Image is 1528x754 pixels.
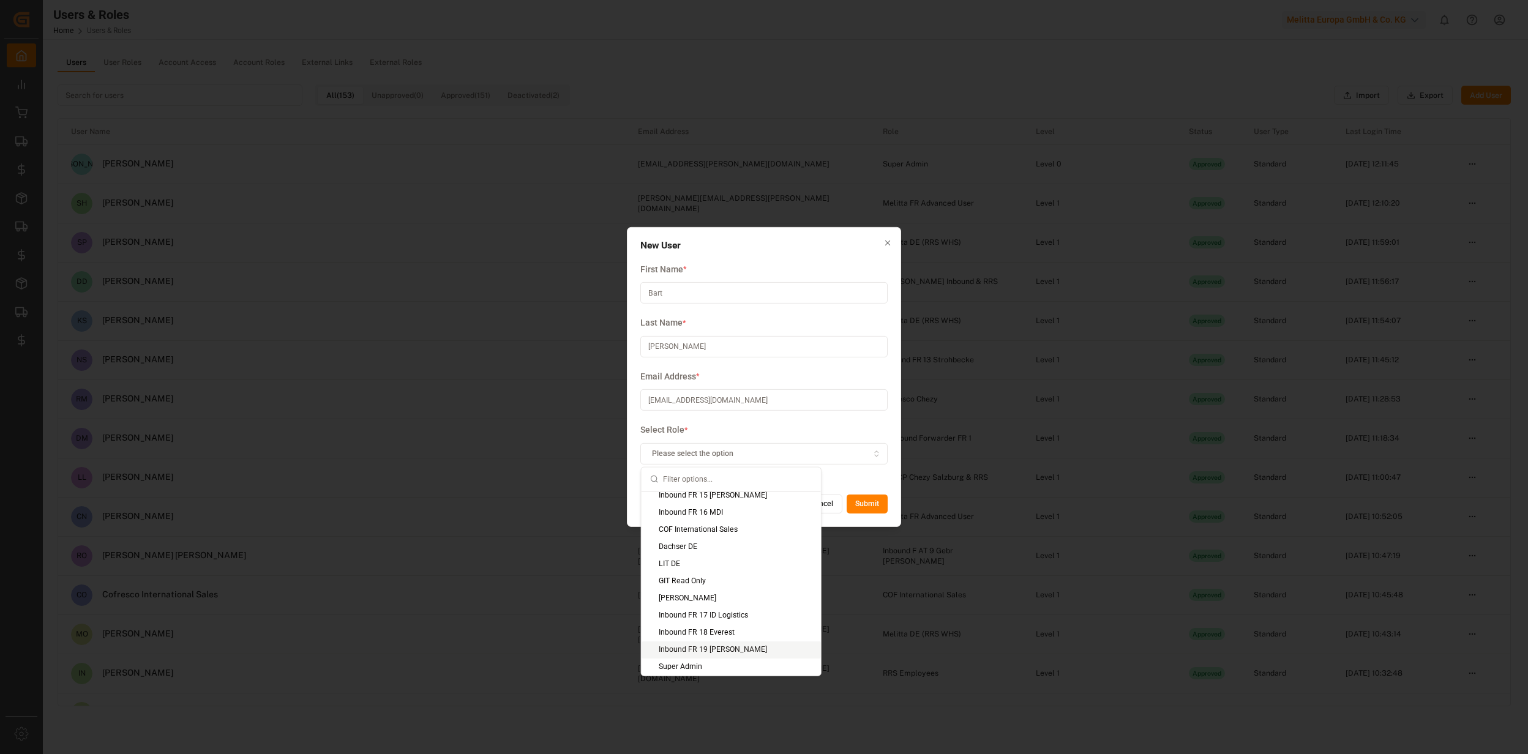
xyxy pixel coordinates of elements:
[640,282,888,304] input: First Name
[642,607,821,624] div: Inbound FR 17 ID Logistics
[642,538,821,555] div: Dachser DE
[640,316,683,329] span: Last Name
[640,370,696,383] span: Email Address
[640,263,683,276] span: First Name
[663,468,812,491] input: Filter options...
[642,491,821,675] div: Suggestions
[640,336,888,357] input: Last Name
[642,572,821,589] div: GIT Read Only
[640,424,684,436] span: Select Role
[642,641,821,658] div: Inbound FR 19 [PERSON_NAME]
[642,624,821,641] div: Inbound FR 18 Everest
[642,504,821,521] div: Inbound FR 16 MDI
[652,448,733,459] span: Please select the option
[801,495,842,514] button: Cancel
[640,389,888,411] input: Email Address
[642,658,821,675] div: Super Admin
[642,555,821,572] div: LIT DE
[847,495,888,514] button: Submit
[642,487,821,504] div: Inbound FR 15 [PERSON_NAME]
[642,589,821,607] div: [PERSON_NAME]
[640,241,888,250] h2: New User
[642,521,821,538] div: COF International Sales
